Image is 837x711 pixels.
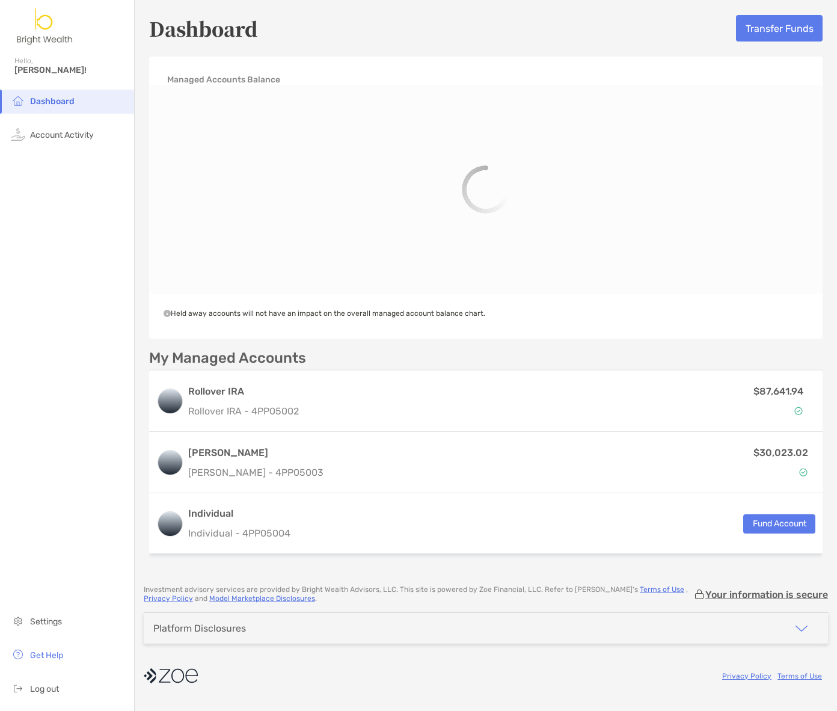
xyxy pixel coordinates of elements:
[30,650,63,660] span: Get Help
[188,526,290,541] p: Individual - 4PP05004
[158,389,182,413] img: logo account
[164,309,485,318] span: Held away accounts will not have an impact on the overall managed account balance chart.
[11,127,25,141] img: activity icon
[158,512,182,536] img: logo account
[188,446,323,460] h3: [PERSON_NAME]
[753,445,808,460] p: $30,023.02
[149,14,258,42] h5: Dashboard
[11,681,25,695] img: logout icon
[14,65,127,75] span: [PERSON_NAME]!
[30,617,62,627] span: Settings
[11,614,25,628] img: settings icon
[144,662,198,689] img: company logo
[30,96,75,106] span: Dashboard
[799,468,808,476] img: Account Status icon
[11,93,25,108] img: household icon
[167,75,280,85] h4: Managed Accounts Balance
[144,585,693,603] p: Investment advisory services are provided by Bright Wealth Advisors, LLC . This site is powered b...
[705,589,828,600] p: Your information is secure
[11,647,25,662] img: get-help icon
[777,672,822,680] a: Terms of Use
[188,404,577,419] p: Rollover IRA - 4PP05002
[188,506,290,521] h3: Individual
[149,351,306,366] p: My Managed Accounts
[153,623,246,634] div: Platform Disclosures
[188,465,323,480] p: [PERSON_NAME] - 4PP05003
[30,684,59,694] span: Log out
[188,384,577,399] h3: Rollover IRA
[14,5,76,48] img: Zoe Logo
[209,594,315,603] a: Model Marketplace Disclosures
[753,384,803,399] p: $87,641.94
[736,15,823,42] button: Transfer Funds
[794,407,803,415] img: Account Status icon
[30,130,94,140] span: Account Activity
[640,585,684,594] a: Terms of Use
[158,451,182,475] img: logo account
[794,621,809,636] img: icon arrow
[722,672,771,680] a: Privacy Policy
[743,514,815,534] button: Fund Account
[144,594,193,603] a: Privacy Policy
